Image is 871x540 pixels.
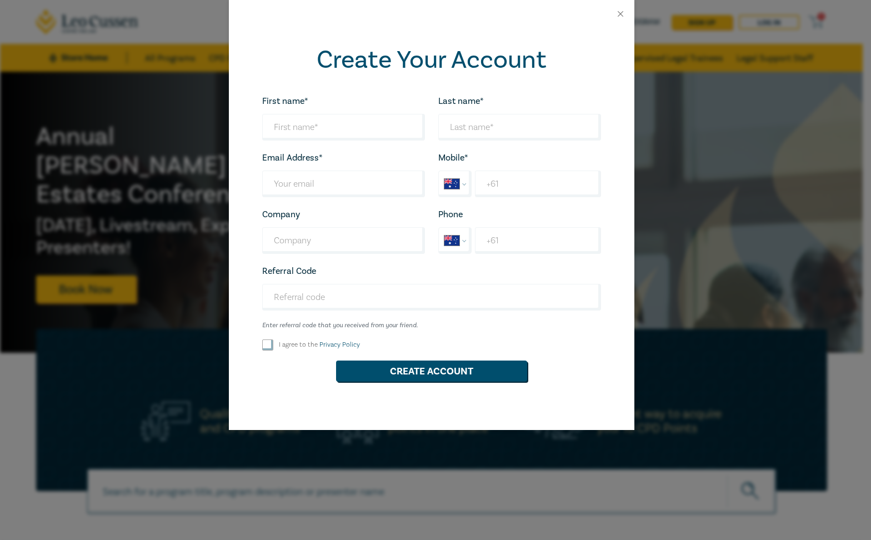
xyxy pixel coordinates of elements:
[438,153,468,163] label: Mobile*
[262,114,425,141] input: First name*
[262,284,601,311] input: Referral code
[336,361,527,382] button: Create Account
[262,171,425,197] input: Your email
[262,46,601,74] h2: Create Your Account
[475,227,600,254] input: Enter phone number
[438,114,601,141] input: Last name*
[438,209,463,219] label: Phone
[279,340,360,349] label: I agree to the
[262,96,308,106] label: First name*
[262,209,300,219] label: Company
[262,322,601,329] small: Enter referral code that you received from your friend.
[319,341,360,349] a: Privacy Policy
[475,171,600,197] input: Enter Mobile number
[615,9,625,19] button: Close
[262,153,323,163] label: Email Address*
[438,96,484,106] label: Last name*
[262,227,425,254] input: Company
[262,266,316,276] label: Referral Code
